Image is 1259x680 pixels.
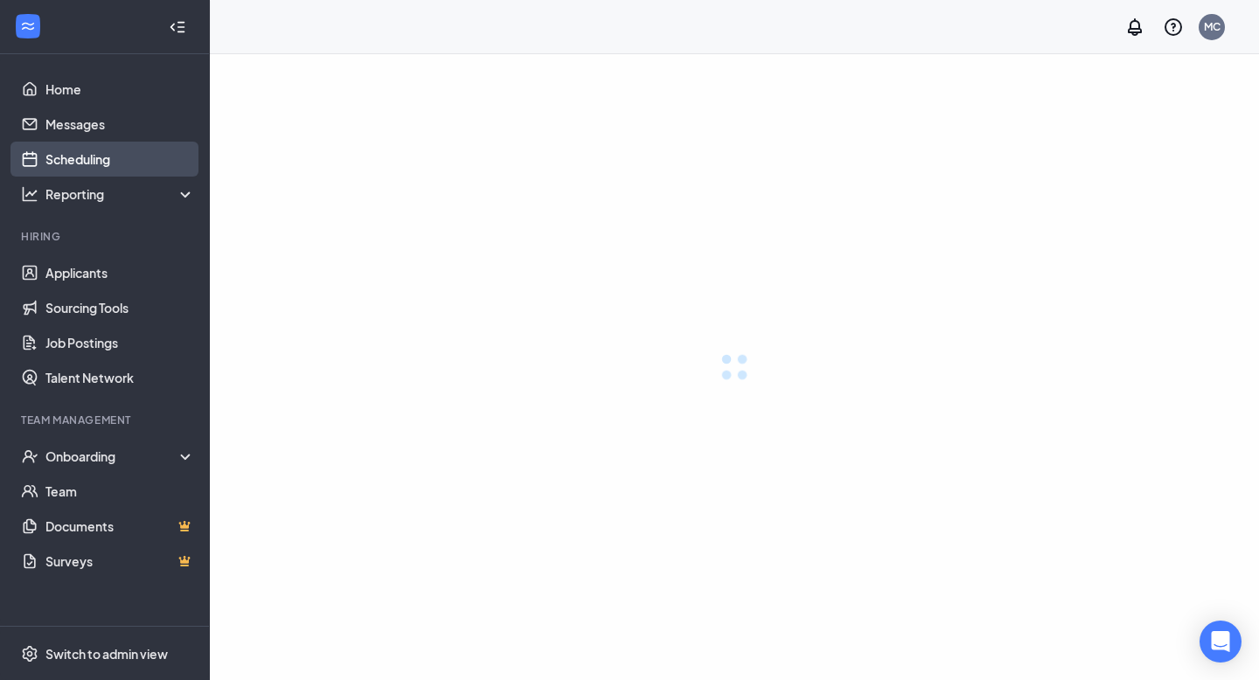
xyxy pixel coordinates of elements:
[1200,621,1242,663] div: Open Intercom Messenger
[1163,17,1184,38] svg: QuestionInfo
[45,185,196,203] div: Reporting
[45,72,195,107] a: Home
[45,474,195,509] a: Team
[45,325,195,360] a: Job Postings
[45,255,195,290] a: Applicants
[169,18,186,36] svg: Collapse
[21,185,38,203] svg: Analysis
[45,142,195,177] a: Scheduling
[21,645,38,663] svg: Settings
[45,107,195,142] a: Messages
[1204,19,1221,34] div: MC
[45,544,195,579] a: SurveysCrown
[45,645,168,663] div: Switch to admin view
[1124,17,1145,38] svg: Notifications
[21,413,191,427] div: Team Management
[45,448,196,465] div: Onboarding
[21,448,38,465] svg: UserCheck
[45,360,195,395] a: Talent Network
[21,229,191,244] div: Hiring
[45,509,195,544] a: DocumentsCrown
[19,17,37,35] svg: WorkstreamLogo
[45,290,195,325] a: Sourcing Tools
